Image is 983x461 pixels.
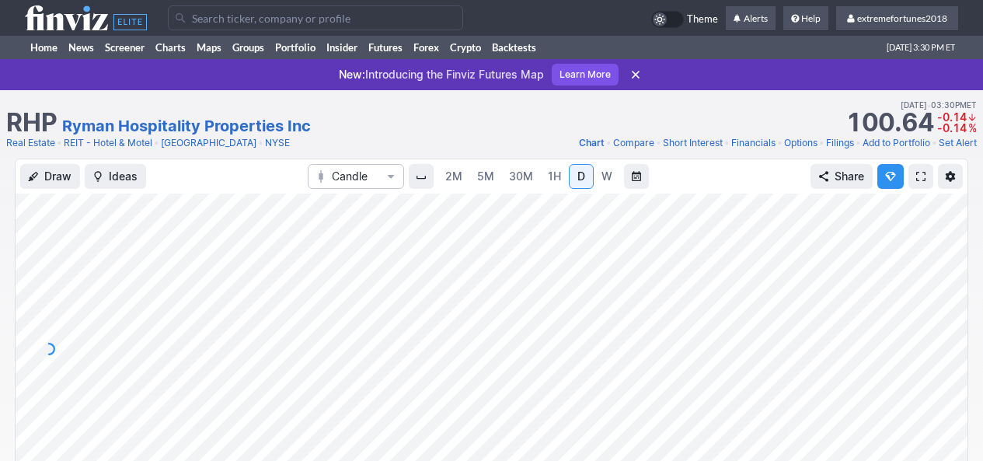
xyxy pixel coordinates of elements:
[726,6,776,31] a: Alerts
[64,135,152,151] a: REIT - Hotel & Motel
[856,135,861,151] span: •
[826,137,854,148] span: Filings
[724,135,730,151] span: •
[477,169,494,183] span: 5M
[901,98,977,112] span: [DATE] 03:30PM ET
[968,121,977,134] span: %
[99,36,150,59] a: Screener
[227,36,270,59] a: Groups
[656,135,661,151] span: •
[731,135,776,151] a: Financials
[409,164,434,189] button: Interval
[548,169,561,183] span: 1H
[606,135,612,151] span: •
[509,169,533,183] span: 30M
[332,169,380,184] span: Candle
[25,36,63,59] a: Home
[577,169,585,183] span: D
[777,135,783,151] span: •
[541,164,568,189] a: 1H
[154,135,159,151] span: •
[308,164,404,189] button: Chart Type
[191,36,227,59] a: Maps
[579,135,605,151] a: Chart
[937,110,967,124] span: -0.14
[783,6,828,31] a: Help
[819,135,824,151] span: •
[408,36,444,59] a: Forex
[579,137,605,148] span: Chart
[863,135,930,151] a: Add to Portfolio
[438,164,469,189] a: 2M
[784,135,817,151] a: Options
[339,68,365,81] span: New:
[687,11,718,28] span: Theme
[594,164,619,189] a: W
[486,36,542,59] a: Backtests
[168,5,463,30] input: Search
[321,36,363,59] a: Insider
[908,164,933,189] a: Fullscreen
[57,135,62,151] span: •
[265,135,290,151] a: NYSE
[6,135,55,151] a: Real Estate
[932,135,937,151] span: •
[445,169,462,183] span: 2M
[444,36,486,59] a: Crypto
[85,164,146,189] button: Ideas
[363,36,408,59] a: Futures
[20,164,80,189] button: Draw
[470,164,501,189] a: 5M
[810,164,873,189] button: Share
[109,169,138,184] span: Ideas
[836,6,958,31] a: extremefortunes2018
[826,135,854,151] a: Filings
[939,135,977,151] a: Set Alert
[624,164,649,189] button: Range
[887,36,955,59] span: [DATE] 3:30 PM ET
[845,110,934,135] strong: 100.64
[938,164,963,189] button: Chart Settings
[161,135,256,151] a: [GEOGRAPHIC_DATA]
[63,36,99,59] a: News
[857,12,947,24] span: extremefortunes2018
[552,64,619,86] a: Learn More
[339,67,544,82] p: Introducing the Finviz Futures Map
[835,169,864,184] span: Share
[44,169,71,184] span: Draw
[613,135,654,151] a: Compare
[258,135,263,151] span: •
[569,164,594,189] a: D
[927,98,931,112] span: •
[601,169,612,183] span: W
[62,115,311,137] a: Ryman Hospitality Properties Inc
[613,137,654,148] span: Compare
[663,135,723,151] a: Short Interest
[6,110,58,135] h1: RHP
[270,36,321,59] a: Portfolio
[651,11,718,28] a: Theme
[502,164,540,189] a: 30M
[877,164,904,189] button: Explore new features
[937,121,967,134] span: -0.14
[150,36,191,59] a: Charts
